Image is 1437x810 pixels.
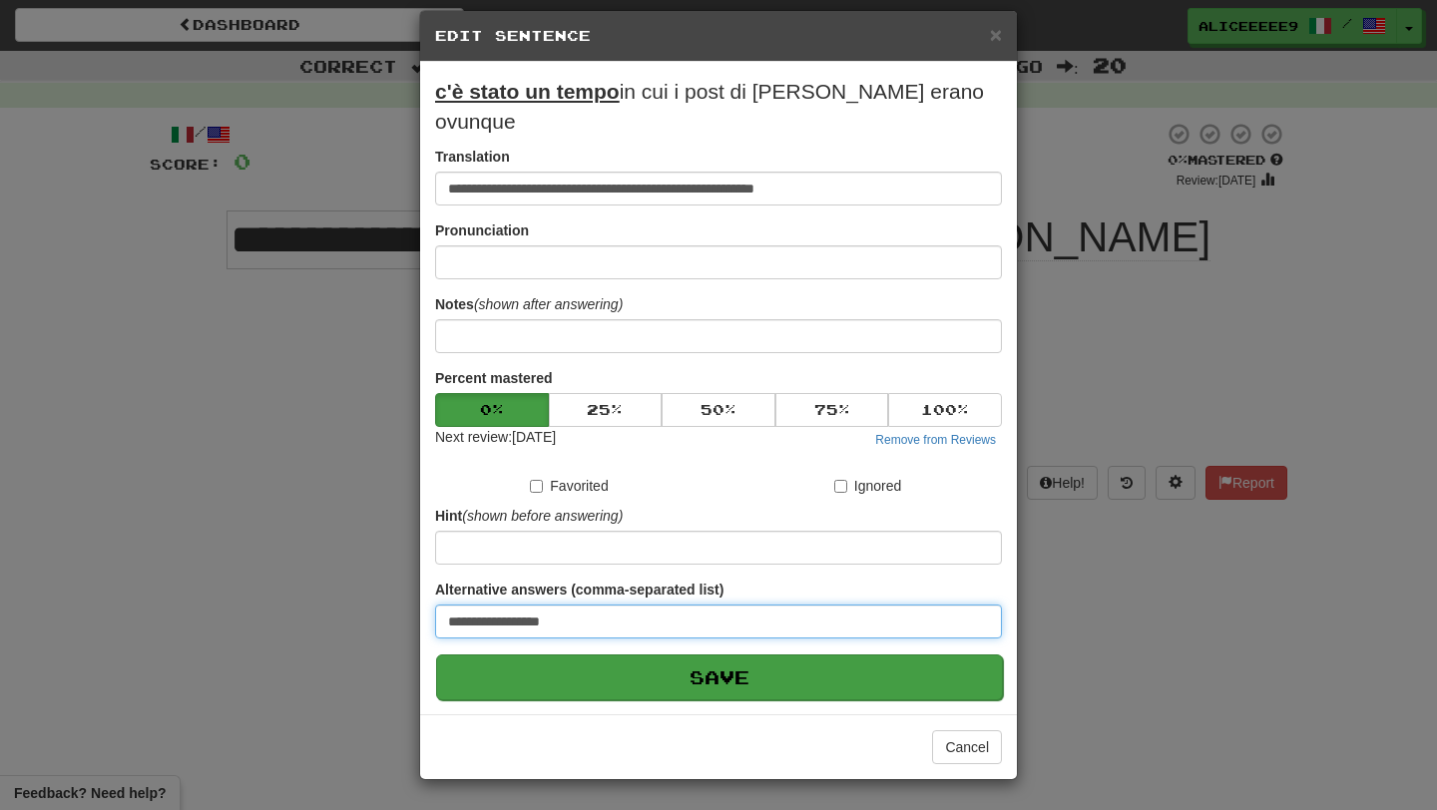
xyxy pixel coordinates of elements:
label: Ignored [834,476,901,496]
h5: Edit Sentence [435,26,1002,46]
button: 100% [888,393,1002,427]
em: (shown before answering) [462,508,623,524]
p: in cui i post di [PERSON_NAME] erano ovunque [435,77,1002,137]
input: Favorited [530,480,543,493]
u: c'è stato un tempo [435,80,620,103]
label: Alternative answers (comma-separated list) [435,580,723,600]
label: Notes [435,294,623,314]
button: Cancel [932,730,1002,764]
button: 50% [662,393,775,427]
button: 25% [549,393,663,427]
div: Percent mastered [435,393,1002,427]
label: Hint [435,506,623,526]
label: Percent mastered [435,368,553,388]
button: Close [990,24,1002,45]
button: Remove from Reviews [869,429,1002,451]
button: 75% [775,393,889,427]
label: Pronunciation [435,220,529,240]
input: Ignored [834,480,847,493]
label: Translation [435,147,510,167]
div: Next review: [DATE] [435,427,556,451]
label: Favorited [530,476,608,496]
span: × [990,23,1002,46]
button: Save [436,654,1003,700]
em: (shown after answering) [474,296,623,312]
button: 0% [435,393,549,427]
